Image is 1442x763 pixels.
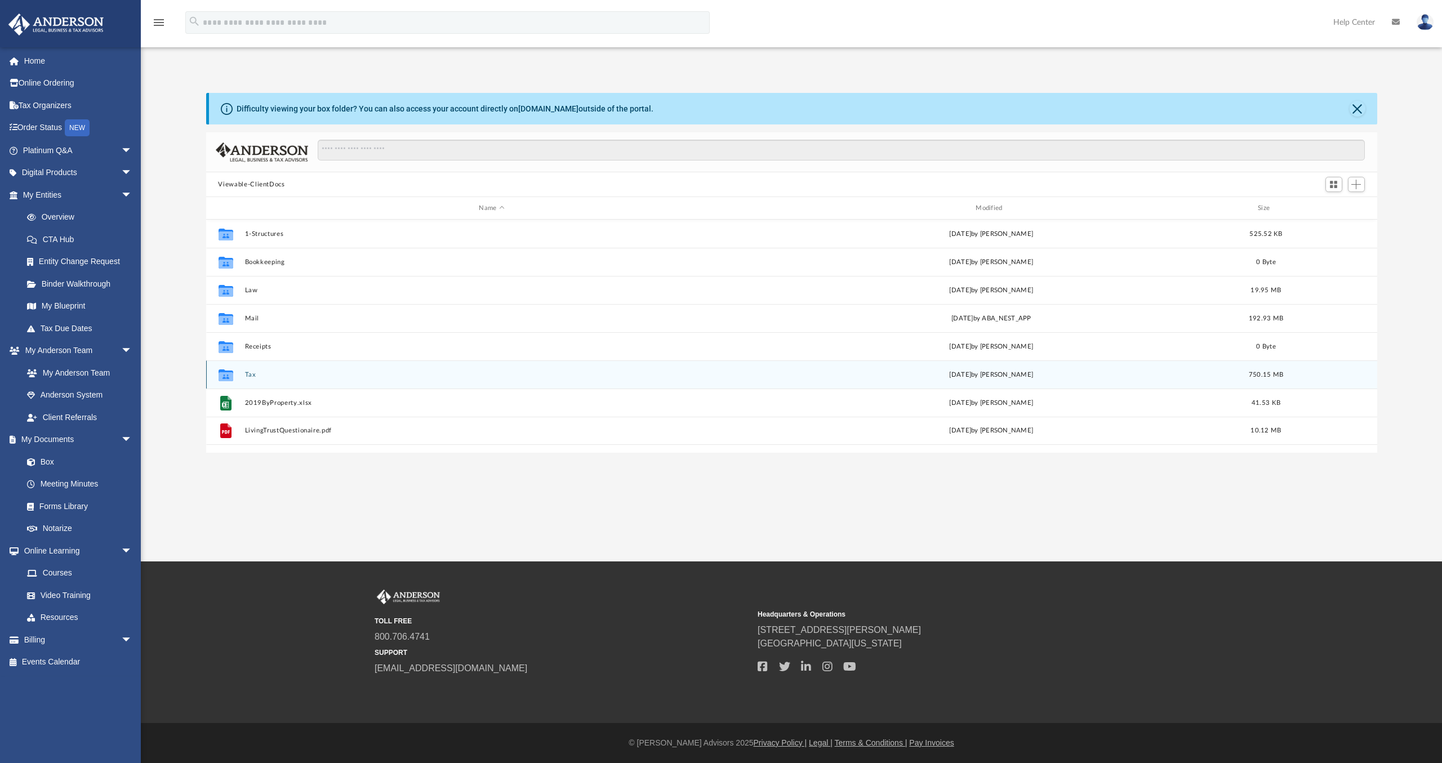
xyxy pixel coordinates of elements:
[754,738,807,747] a: Privacy Policy |
[1348,177,1365,193] button: Add
[244,343,739,350] button: Receipts
[244,203,738,213] div: Name
[16,450,138,473] a: Box
[758,639,902,648] a: [GEOGRAPHIC_DATA][US_STATE]
[1251,400,1280,406] span: 41.53 KB
[8,162,149,184] a: Digital Productsarrow_drop_down
[16,584,138,606] a: Video Training
[744,370,1239,380] div: [DATE] by [PERSON_NAME]
[16,362,138,384] a: My Anderson Team
[744,398,1239,408] div: [DATE] by [PERSON_NAME]
[121,162,144,185] span: arrow_drop_down
[141,737,1442,749] div: © [PERSON_NAME] Advisors 2025
[8,651,149,673] a: Events Calendar
[809,738,833,747] a: Legal |
[1243,203,1288,213] div: Size
[244,399,739,407] button: 2019ByProperty.xlsx
[1256,343,1276,350] span: 0 Byte
[244,230,739,238] button: 1-Structures
[206,220,1377,453] div: grid
[244,315,739,322] button: Mail
[744,342,1239,352] div: [DATE] by [PERSON_NAME]
[121,429,144,452] span: arrow_drop_down
[16,406,144,429] a: Client Referrals
[744,229,1239,239] div: [DATE] by [PERSON_NAME]
[152,21,166,29] a: menu
[1293,203,1372,213] div: id
[16,606,144,629] a: Resources
[8,94,149,117] a: Tax Organizers
[375,663,527,673] a: [EMAIL_ADDRESS][DOMAIN_NAME]
[375,648,750,658] small: SUPPORT
[1248,372,1283,378] span: 750.15 MB
[237,103,653,115] div: Difficulty viewing your box folder? You can also access your account directly on outside of the p...
[244,371,739,378] button: Tax
[211,203,239,213] div: id
[65,119,90,136] div: NEW
[1350,101,1365,117] button: Close
[16,495,138,517] a: Forms Library
[8,340,144,362] a: My Anderson Teamarrow_drop_down
[16,251,149,273] a: Entity Change Request
[8,117,149,140] a: Order StatusNEW
[16,473,144,496] a: Meeting Minutes
[121,340,144,363] span: arrow_drop_down
[8,628,149,651] a: Billingarrow_drop_down
[1256,259,1276,265] span: 0 Byte
[1325,177,1342,193] button: Switch to Grid View
[16,206,149,229] a: Overview
[1250,427,1281,434] span: 10.12 MB
[909,738,954,747] a: Pay Invoices
[121,139,144,162] span: arrow_drop_down
[16,517,144,540] a: Notarize
[218,180,284,190] button: Viewable-ClientDocs
[835,738,907,747] a: Terms & Conditions |
[244,258,739,266] button: Bookkeeping
[744,285,1239,296] div: [DATE] by [PERSON_NAME]
[318,140,1364,161] input: Search files and folders
[16,562,144,584] a: Courses
[518,104,578,113] a: [DOMAIN_NAME]
[16,228,149,251] a: CTA Hub
[16,295,144,318] a: My Blueprint
[1249,231,1282,237] span: 525.52 KB
[744,426,1239,436] div: [DATE] by [PERSON_NAME]
[375,590,442,604] img: Anderson Advisors Platinum Portal
[5,14,107,35] img: Anderson Advisors Platinum Portal
[8,50,149,72] a: Home
[16,317,149,340] a: Tax Due Dates
[8,539,144,562] a: Online Learningarrow_drop_down
[8,72,149,95] a: Online Ordering
[375,632,430,641] a: 800.706.4741
[758,609,1133,619] small: Headquarters & Operations
[744,314,1239,324] div: [DATE] by ABA_NEST_APP
[121,539,144,563] span: arrow_drop_down
[121,184,144,207] span: arrow_drop_down
[1250,287,1281,293] span: 19.95 MB
[188,15,201,28] i: search
[744,257,1239,267] div: [DATE] by [PERSON_NAME]
[1417,14,1434,30] img: User Pic
[152,16,166,29] i: menu
[121,628,144,652] span: arrow_drop_down
[8,139,149,162] a: Platinum Q&Aarrow_drop_down
[16,273,149,295] a: Binder Walkthrough
[244,427,739,434] button: LivingTrustQuestionaire.pdf
[8,429,144,451] a: My Documentsarrow_drop_down
[744,203,1238,213] div: Modified
[1248,315,1283,322] span: 192.93 MB
[8,184,149,206] a: My Entitiesarrow_drop_down
[16,384,144,407] a: Anderson System
[375,616,750,626] small: TOLL FREE
[244,287,739,294] button: Law
[758,625,921,635] a: [STREET_ADDRESS][PERSON_NAME]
